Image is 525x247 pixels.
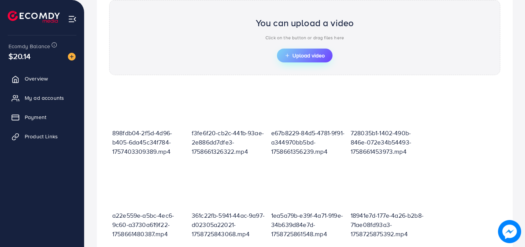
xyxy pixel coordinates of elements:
[112,211,186,239] p: a22e559e-a5bc-4ec6-9c60-a3730a619f22-1758661480387.mp4
[6,90,78,106] a: My ad accounts
[351,128,424,156] p: 728035b1-1402-490b-846e-072e34b54493-1758661453973.mp4
[6,71,78,86] a: Overview
[271,211,344,239] p: 1ea5a79b-e39f-4a71-919e-34b639d84e7d-1758725861548.mp4
[25,75,48,82] span: Overview
[277,49,333,62] button: Upload video
[68,15,77,24] img: menu
[192,211,265,239] p: 361c22fb-5941-44ac-9a97-d02305a22021-1758725843068.mp4
[256,17,354,29] h2: You can upload a video
[6,129,78,144] a: Product Links
[8,42,50,50] span: Ecomdy Balance
[25,133,58,140] span: Product Links
[25,113,46,121] span: Payment
[112,128,186,156] p: 898fdb04-2f5d-4d96-b405-6da45c34f784-1757403309389.mp4
[256,33,354,42] p: Click on the button or drag files here
[8,11,60,23] img: logo
[498,220,521,243] img: image
[25,94,64,102] span: My ad accounts
[285,53,325,58] span: Upload video
[351,211,424,239] p: 18941e7d-177e-4a26-b2b8-71ae08fd93a3-1758725875392.mp4
[8,50,30,62] span: $20.14
[192,128,265,156] p: f3fe6f20-cb2c-441b-93ae-2e886dd7dfe3-1758661326322.mp4
[6,109,78,125] a: Payment
[68,53,76,60] img: image
[271,128,344,156] p: e67b8229-84d5-4781-9f91-a344970bb5bd-1758661356239.mp4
